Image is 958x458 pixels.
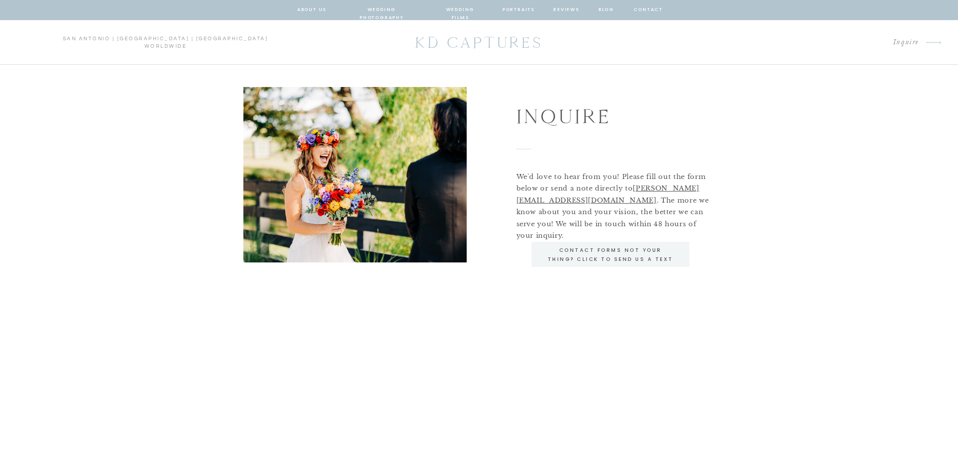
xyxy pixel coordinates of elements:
[410,29,549,56] a: KD CAPTURES
[14,35,317,50] p: san antonio | [GEOGRAPHIC_DATA] | [GEOGRAPHIC_DATA] worldwide
[297,6,327,15] a: about us
[437,6,484,15] a: wedding films
[516,171,716,232] p: We'd love to hear from you! Please fill out the form below or send a note directly to . The more ...
[708,36,919,49] a: Inquire
[516,184,700,204] a: [PERSON_NAME][EMAIL_ADDRESS][DOMAIN_NAME]
[516,101,682,130] h1: Inquire
[553,6,580,15] a: reviews
[502,6,535,15] a: portraits
[597,6,616,15] a: blog
[345,6,419,15] a: wedding photography
[634,6,662,15] a: contact
[545,246,676,263] a: Contact forms not your thing? CLick to send us a text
